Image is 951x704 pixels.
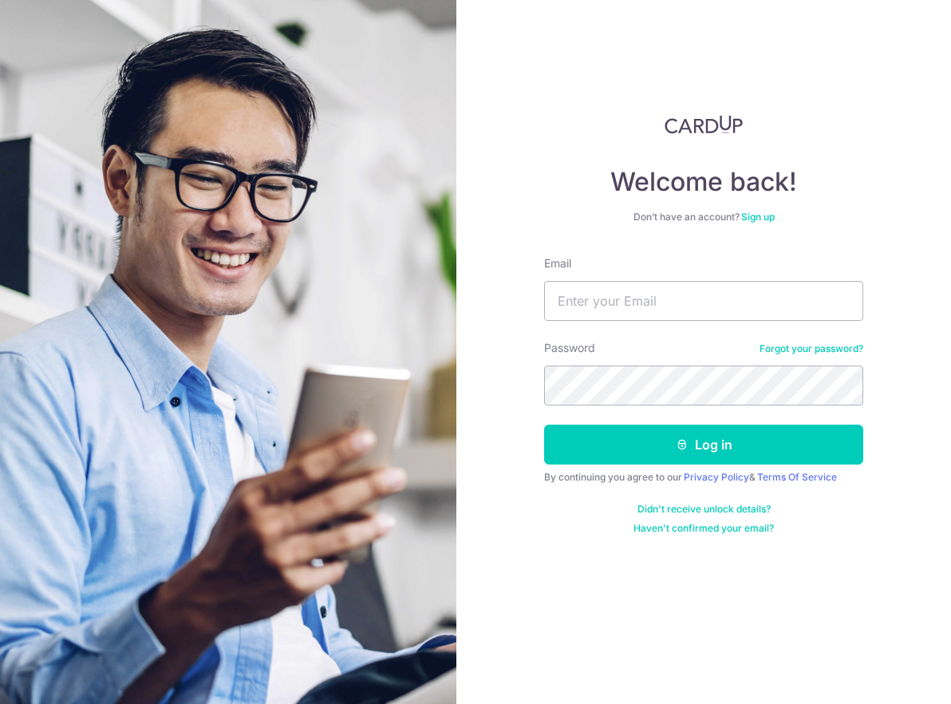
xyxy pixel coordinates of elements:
label: Email [544,255,571,271]
button: Log in [544,425,863,465]
div: By continuing you agree to our & [544,471,863,484]
a: Haven't confirmed your email? [633,522,774,535]
a: Didn't receive unlock details? [637,503,771,516]
a: Forgot your password? [760,342,863,355]
div: Don’t have an account? [544,211,863,223]
a: Privacy Policy [684,471,749,483]
input: Enter your Email [544,281,863,321]
label: Password [544,340,595,356]
a: Sign up [741,211,775,223]
img: CardUp Logo [665,115,743,134]
h4: Welcome back! [544,166,863,198]
a: Terms Of Service [757,471,837,483]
